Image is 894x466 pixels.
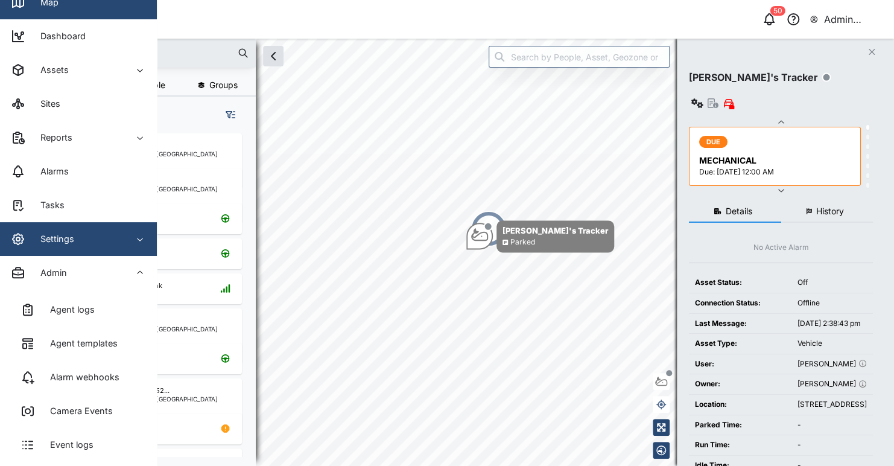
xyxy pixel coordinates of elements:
div: [PERSON_NAME] [797,378,867,390]
div: Due: [DATE] 12:00 AM [699,167,853,178]
div: Asset Type: [695,338,785,349]
div: Settings [31,232,74,246]
a: Alarm webhooks [10,360,147,394]
div: [STREET_ADDRESS] [797,399,867,410]
div: [PERSON_NAME]'s Tracker [689,70,818,85]
span: History [816,207,844,215]
div: Admin Zaerald Lungos [824,12,884,27]
div: Assets [31,63,69,77]
a: Agent logs [10,293,147,327]
span: Details [726,207,752,215]
input: Search by People, Asset, Geozone or Place [489,46,670,68]
div: Reports [31,131,72,144]
div: Offline [797,298,867,309]
div: User: [695,359,785,370]
div: No Active Alarm [753,242,809,254]
div: 50 [770,6,785,16]
div: [PERSON_NAME]'s Tracker [502,225,608,237]
a: Camera Events [10,394,147,428]
div: Connection Status: [695,298,785,309]
div: [PERSON_NAME] [797,359,867,370]
div: Run Time: [695,439,785,451]
div: Map marker [471,211,507,247]
div: Location: [695,399,785,410]
span: Groups [209,81,238,89]
div: Tasks [31,199,65,212]
div: Owner: [695,378,785,390]
div: Asset Status: [695,277,785,289]
canvas: Map [39,39,894,466]
div: Map marker [466,220,614,252]
div: Parked Time: [695,420,785,431]
div: Dashboard [31,30,86,43]
div: Alarms [31,165,69,178]
div: Off [797,277,867,289]
div: MECHANICAL [699,154,853,167]
div: Camera Events [41,404,113,418]
div: Admin [31,266,67,279]
div: Vehicle [797,338,867,349]
div: Parked [510,237,535,248]
div: Last Message: [695,318,785,330]
div: Event logs [41,438,94,452]
div: - [797,420,867,431]
div: Agent templates [41,337,118,350]
div: Agent logs [41,303,95,316]
div: - [797,439,867,451]
div: Sites [31,97,60,110]
a: Event logs [10,428,147,462]
a: Agent templates [10,327,147,360]
div: [DATE] 2:38:43 pm [797,318,867,330]
span: DUE [706,136,721,147]
button: Admin Zaerald Lungos [809,11,884,28]
div: Alarm webhooks [41,371,119,384]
